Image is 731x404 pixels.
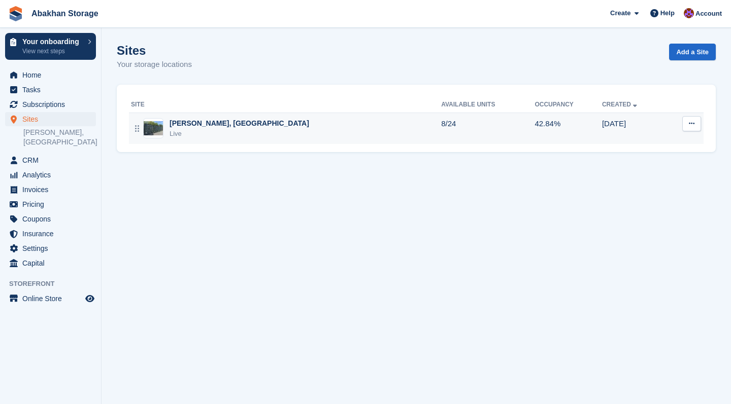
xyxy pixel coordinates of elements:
[22,47,83,56] p: View next steps
[5,182,96,197] a: menu
[22,182,83,197] span: Invoices
[117,44,192,57] h1: Sites
[5,227,96,241] a: menu
[441,97,535,113] th: Available Units
[5,153,96,167] a: menu
[22,291,83,306] span: Online Store
[22,38,83,45] p: Your onboarding
[5,212,96,226] a: menu
[602,113,667,144] td: [DATE]
[9,279,101,289] span: Storefront
[144,121,163,136] img: Image of Abakhan Mostyn, Flintshire site
[535,113,602,144] td: 42.84%
[22,197,83,211] span: Pricing
[5,168,96,182] a: menu
[660,8,675,18] span: Help
[22,83,83,97] span: Tasks
[22,97,83,112] span: Subscriptions
[5,83,96,97] a: menu
[27,5,103,22] a: Abakhan Storage
[5,256,96,270] a: menu
[5,112,96,126] a: menu
[8,6,23,21] img: stora-icon-8386f47178a22dfd0bd8f6a31ec36ba5ce8667c1dd55bd0f319d3a0aa187defe.svg
[684,8,694,18] img: William Abakhan
[695,9,722,19] span: Account
[170,118,309,129] div: [PERSON_NAME], [GEOGRAPHIC_DATA]
[22,256,83,270] span: Capital
[117,59,192,70] p: Your storage locations
[535,97,602,113] th: Occupancy
[602,101,639,108] a: Created
[170,129,309,139] div: Live
[5,291,96,306] a: menu
[669,44,716,60] a: Add a Site
[5,197,96,211] a: menu
[610,8,630,18] span: Create
[5,97,96,112] a: menu
[23,128,96,147] a: [PERSON_NAME], [GEOGRAPHIC_DATA]
[441,113,535,144] td: 8/24
[5,241,96,255] a: menu
[22,241,83,255] span: Settings
[129,97,441,113] th: Site
[22,153,83,167] span: CRM
[5,33,96,60] a: Your onboarding View next steps
[22,212,83,226] span: Coupons
[84,292,96,305] a: Preview store
[22,168,83,182] span: Analytics
[22,227,83,241] span: Insurance
[22,68,83,82] span: Home
[22,112,83,126] span: Sites
[5,68,96,82] a: menu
